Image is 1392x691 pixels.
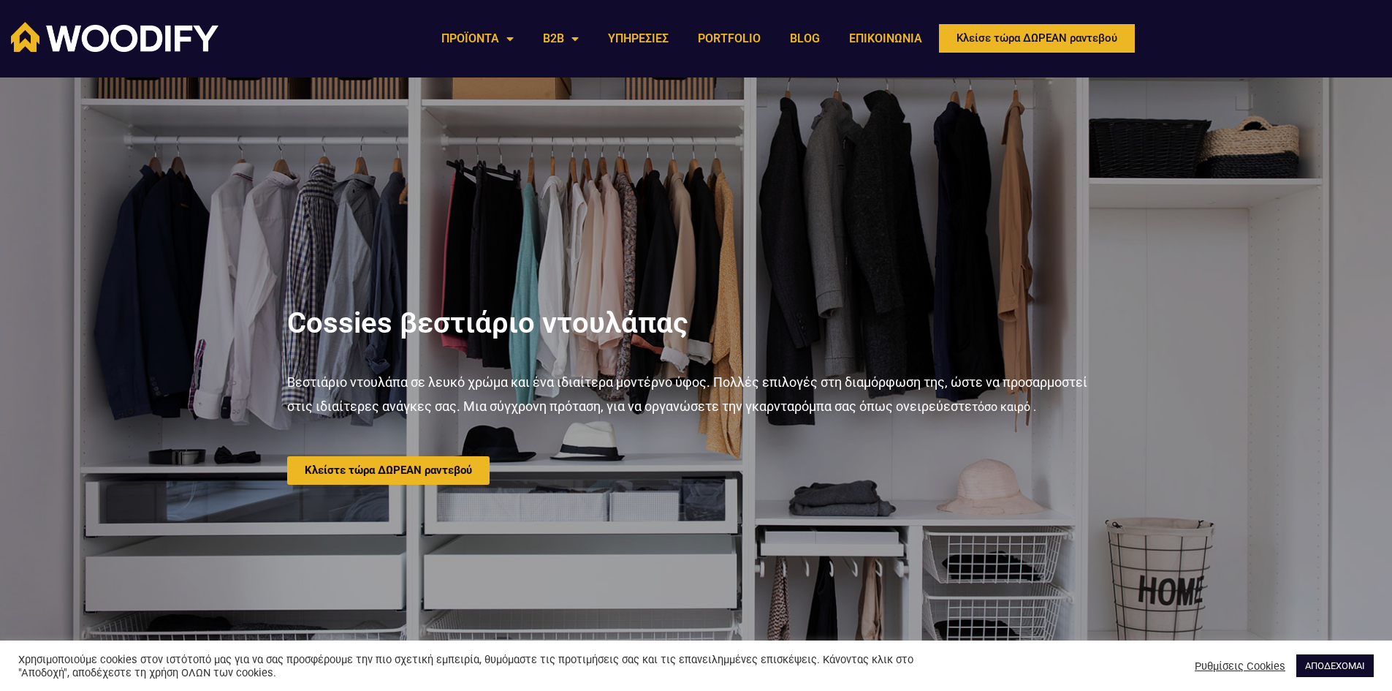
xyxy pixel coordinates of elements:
a: ΑΠΟΔΕΧΟΜΑΙ [1296,654,1374,677]
span: Κλείσε τώρα ΔΩΡΕΑΝ ραντεβού [956,33,1117,44]
a: Κλείσε τώρα ΔΩΡΕΑΝ ραντεβού [937,22,1137,55]
p: Βεστιάριο ντουλάπα σε λευκό χρώμα και ένα ιδιαίτερα μοντέρνο ύφος. Πολλές επιλογές στη διαμόρφωση... [287,370,1106,419]
a: ΥΠΗΡΕΣΙΕΣ [593,22,683,56]
a: BLOG [775,22,834,56]
a: Ρυθμίσεις Cookies [1195,660,1285,673]
a: PORTFOLIO [683,22,775,56]
span: . [1033,400,1036,414]
a: ΕΠΙΚΟΙΝΩΝΙΑ [834,22,937,56]
nav: Menu [427,22,937,56]
span: τόσο καιρό [972,400,1030,414]
img: Woodify [11,22,218,52]
a: ΠΡΟΪΟΝΤΑ [427,22,528,56]
div: Χρησιμοποιούμε cookies στον ιστότοπό μας για να σας προσφέρουμε την πιο σχετική εμπειρία, θυμόμασ... [18,653,967,679]
span: Κλείστε τώρα ΔΩΡΕΑΝ ραντεβού [305,465,472,476]
a: Κλείστε τώρα ΔΩΡΕΑΝ ραντεβού [287,456,490,485]
h1: Cossies βεστιάριο ντουλάπας [287,306,1106,341]
a: B2B [528,22,593,56]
